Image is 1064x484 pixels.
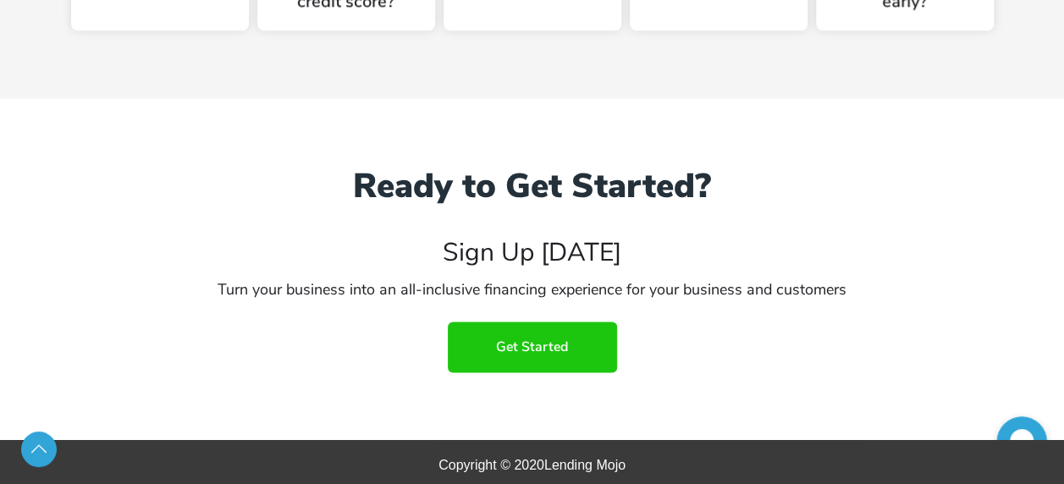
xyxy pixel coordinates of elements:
div: Copyright © 2020 [25,453,1040,478]
h2: Ready to Get Started? [41,166,1023,206]
iframe: chat widget [996,416,1047,467]
a: Get Started [448,322,617,372]
span: Get Started [496,339,568,355]
h3: Turn your business into an all-inclusive financing experience for your business and customers [41,274,1023,305]
span: Lending Mojo [544,458,626,472]
h4: Sign Up [DATE] [41,240,1023,266]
